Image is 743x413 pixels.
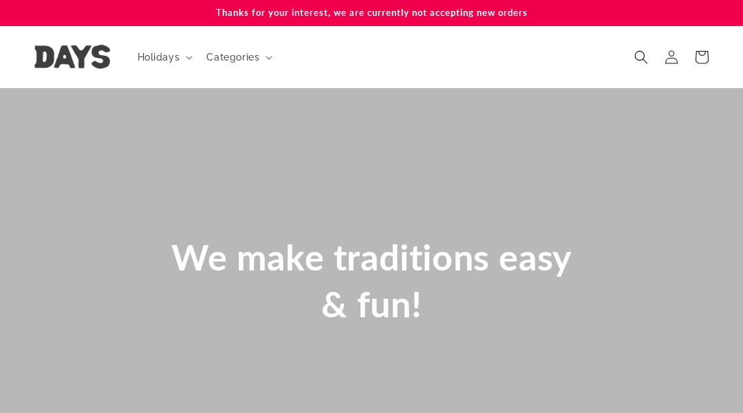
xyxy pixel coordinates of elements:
[171,235,572,325] span: We make traditions easy & fun!
[129,43,199,72] summary: Holidays
[34,45,110,69] img: Days United
[626,42,656,72] summary: Search
[138,51,180,63] span: Holidays
[198,43,278,72] summary: Categories
[206,51,259,63] span: Categories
